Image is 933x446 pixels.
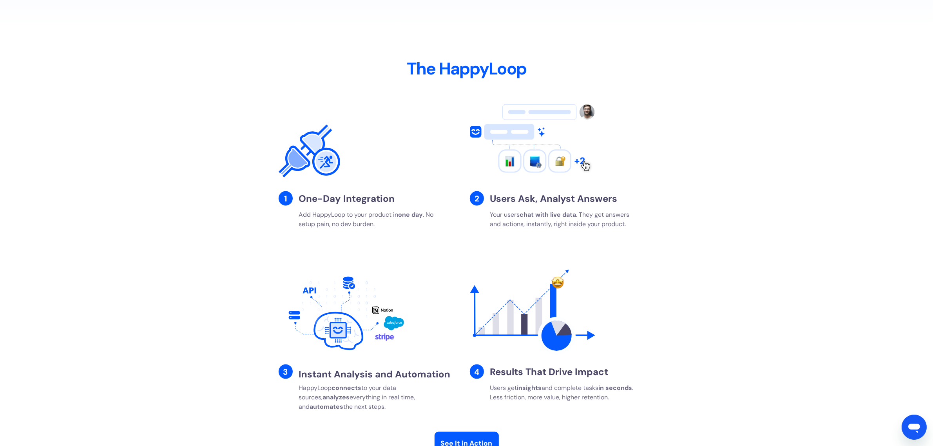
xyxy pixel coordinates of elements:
strong: insights [517,384,542,392]
strong: Results That Drive Impact [490,366,608,378]
div: 2 [470,191,484,206]
img: Illustration of a human brain with AI elements, symbolizing the intelligence of HappyLoop AI. [279,267,404,361]
strong: one day [398,210,423,219]
p: Your users . They get answers and actions, instantly, right inside your product. [490,210,641,229]
div: 1 [279,191,293,206]
div: 3 [279,364,293,379]
p: Add HappyLoop to your product in . No setup pain, no dev burden. [299,210,449,229]
strong: chat with live data [520,210,576,219]
strong: in seconds [598,384,632,392]
strong: connects [332,384,361,392]
strong: automates [310,402,343,411]
strong: analyzes [322,393,350,401]
p: HappyLoop to your data sources, everything in real time, and the next steps. [299,383,449,412]
strong: Instant Analysis and Automation [299,368,450,380]
div: 4 [470,364,484,379]
p: Users get and complete tasks . Less friction, more value, higher retention. [490,383,641,402]
strong: Users Ask, Analyst Answers [490,192,617,205]
h2: The HappyLoop [279,59,655,79]
iframe: Button to launch messaging window [902,415,927,440]
img: The results delivered to the user including charts, tables, answers generated by HappyLoop AI [470,267,595,361]
img: Graphic illustrating fast and seamless integration of HappyLoop AI with a SaaS platform. [279,93,341,187]
img: Conceptual image representing the core features and benefits of HappyLoop AI. [470,93,595,187]
strong: One-Day Integration [299,192,395,205]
